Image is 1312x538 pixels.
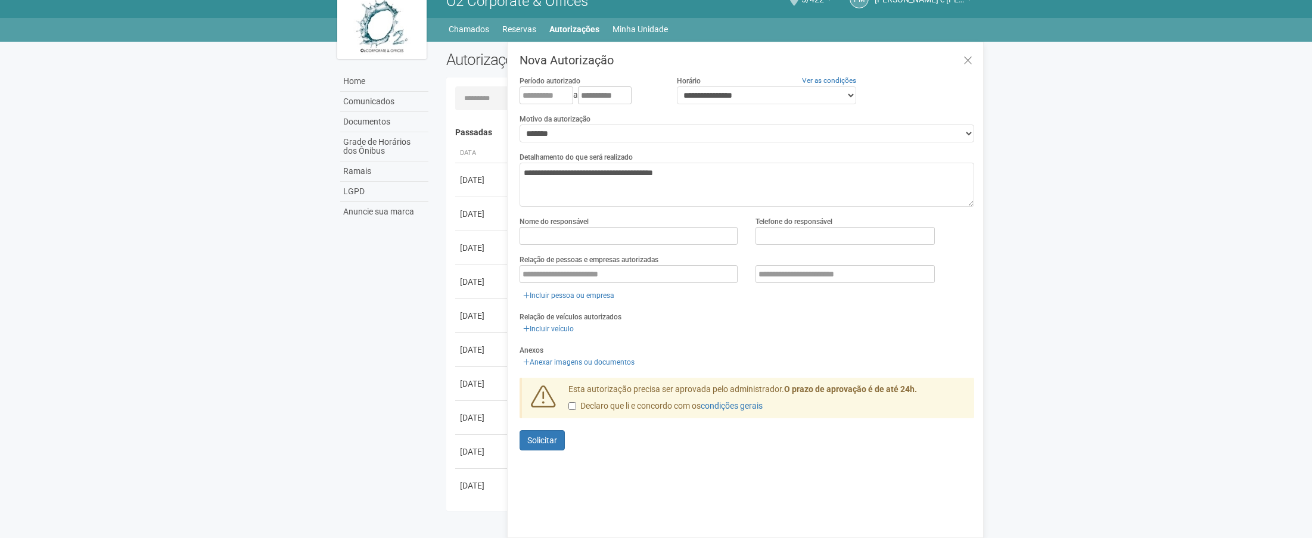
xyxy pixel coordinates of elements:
a: Minha Unidade [613,21,668,38]
label: Horário [677,76,701,86]
label: Telefone do responsável [756,216,832,227]
div: [DATE] [460,480,504,492]
button: Solicitar [520,430,565,450]
a: Anexar imagens ou documentos [520,356,638,369]
a: Documentos [340,112,428,132]
div: [DATE] [460,242,504,254]
a: condições gerais [701,401,763,411]
input: Declaro que li e concordo com oscondições gerais [568,402,576,410]
h2: Autorizações [446,51,701,69]
a: Incluir pessoa ou empresa [520,289,618,302]
div: [DATE] [460,310,504,322]
span: Solicitar [527,436,557,445]
div: a [520,86,659,104]
label: Relação de pessoas e empresas autorizadas [520,254,658,265]
div: [DATE] [460,174,504,186]
h4: Passadas [455,128,966,137]
div: [DATE] [460,412,504,424]
a: Autorizações [549,21,599,38]
label: Declaro que li e concordo com os [568,400,763,412]
div: [DATE] [460,208,504,220]
a: Ramais [340,161,428,182]
a: LGPD [340,182,428,202]
a: Incluir veículo [520,322,577,335]
div: [DATE] [460,276,504,288]
a: Grade de Horários dos Ônibus [340,132,428,161]
strong: O prazo de aprovação é de até 24h. [784,384,917,394]
label: Motivo da autorização [520,114,590,125]
a: Comunicados [340,92,428,112]
label: Detalhamento do que será realizado [520,152,633,163]
label: Período autorizado [520,76,580,86]
div: [DATE] [460,446,504,458]
a: Ver as condições [802,76,856,85]
th: Data [455,144,509,163]
label: Nome do responsável [520,216,589,227]
a: Reservas [502,21,536,38]
a: Chamados [449,21,489,38]
label: Relação de veículos autorizados [520,312,621,322]
a: Home [340,71,428,92]
div: [DATE] [460,378,504,390]
label: Anexos [520,345,543,356]
div: Esta autorização precisa ser aprovada pelo administrador. [559,384,974,418]
div: [DATE] [460,344,504,356]
a: Anuncie sua marca [340,202,428,222]
h3: Nova Autorização [520,54,974,66]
